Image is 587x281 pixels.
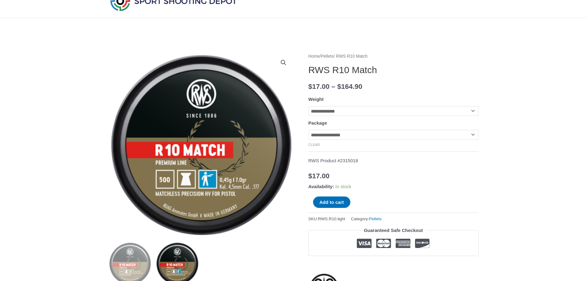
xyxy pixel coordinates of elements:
[278,57,289,68] a: View full-screen image gallery
[351,215,381,223] span: Category:
[361,226,426,235] legend: Guaranteed Safe Checkout
[335,184,351,189] span: In stock
[332,83,336,90] span: –
[308,54,320,59] a: Home
[337,83,362,90] bdi: 164.90
[308,184,334,189] span: Availability:
[308,83,330,90] bdi: 17.00
[308,143,320,147] a: Clear options
[321,54,333,59] a: Pellets
[308,215,345,223] span: SKU:
[369,217,382,221] a: Pellets
[308,261,479,268] iframe: Customer reviews powered by Trustpilot
[318,217,345,221] span: RWS.R10.light
[337,83,341,90] span: $
[308,120,327,126] label: Package
[308,97,324,102] label: Weight
[313,196,350,208] button: Add to cart
[109,52,294,238] img: RWS R10 Match
[308,52,479,60] nav: Breadcrumb
[308,172,330,180] bdi: 17.00
[308,156,479,165] p: RWS Product #2315018
[308,64,479,76] h1: RWS R10 Match
[308,83,312,90] span: $
[308,172,312,180] span: $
